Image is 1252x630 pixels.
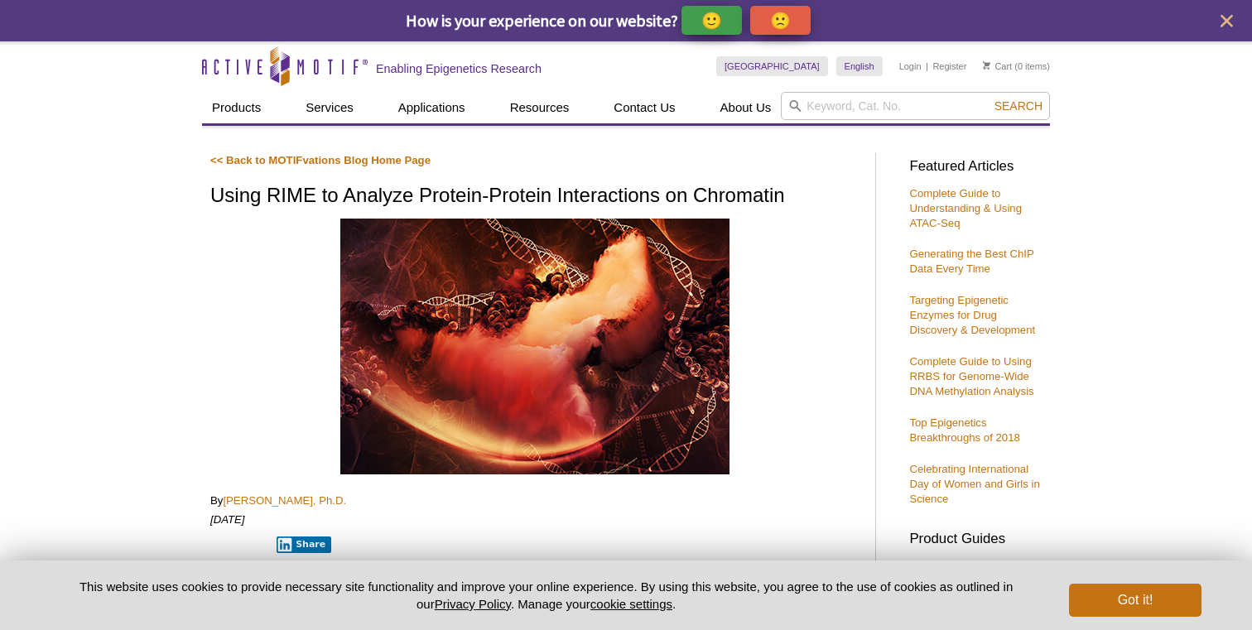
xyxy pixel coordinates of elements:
a: Top Epigenetics Breakthroughs of 2018 [909,416,1019,444]
a: [GEOGRAPHIC_DATA] [716,56,828,76]
p: 🙂 [701,10,722,31]
button: cookie settings [590,597,672,611]
a: Generating the Best ChIP Data Every Time [909,248,1033,275]
h1: Using RIME to Analyze Protein-Protein Interactions on Chromatin [210,185,859,209]
em: [DATE] [210,513,245,526]
img: RIME [340,219,730,474]
input: Keyword, Cat. No. [781,92,1050,120]
a: Targeting Epigenetic Enzymes for Drug Discovery & Development [909,294,1035,336]
a: English [836,56,883,76]
h3: Featured Articles [909,160,1042,174]
h2: Enabling Epigenetics Research [376,61,542,76]
a: Complete Guide to Understanding & Using ATAC-Seq [909,187,1022,229]
a: Login [899,60,922,72]
a: Applications [388,92,475,123]
iframe: Intercom live chat [1196,574,1235,613]
span: How is your experience on our website? [406,10,678,31]
a: Complete Guide to Using RRBS for Genome-Wide DNA Methylation Analysis [909,355,1033,397]
button: Got it! [1069,584,1201,617]
button: close [1216,11,1237,31]
button: Search [990,99,1047,113]
li: (0 items) [983,56,1050,76]
p: By [210,493,859,508]
a: Cart [983,60,1012,72]
img: Your Cart [983,61,990,70]
a: Services [296,92,364,123]
a: Register [932,60,966,72]
a: Products [202,92,271,123]
a: Celebrating International Day of Women and Girls in Science [909,463,1039,505]
p: 🙁 [770,10,791,31]
span: Search [994,99,1043,113]
button: Share [277,536,332,553]
a: Contact Us [604,92,685,123]
a: << Back to MOTIFvations Blog Home Page [210,154,431,166]
h3: Product Guides [909,522,1042,546]
iframe: X Post Button [210,536,265,552]
a: About Us [710,92,782,123]
a: Resources [500,92,580,123]
p: This website uses cookies to provide necessary site functionality and improve your online experie... [51,578,1042,613]
a: [PERSON_NAME], Ph.D. [223,494,346,507]
li: | [926,56,928,76]
a: Privacy Policy [435,597,511,611]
